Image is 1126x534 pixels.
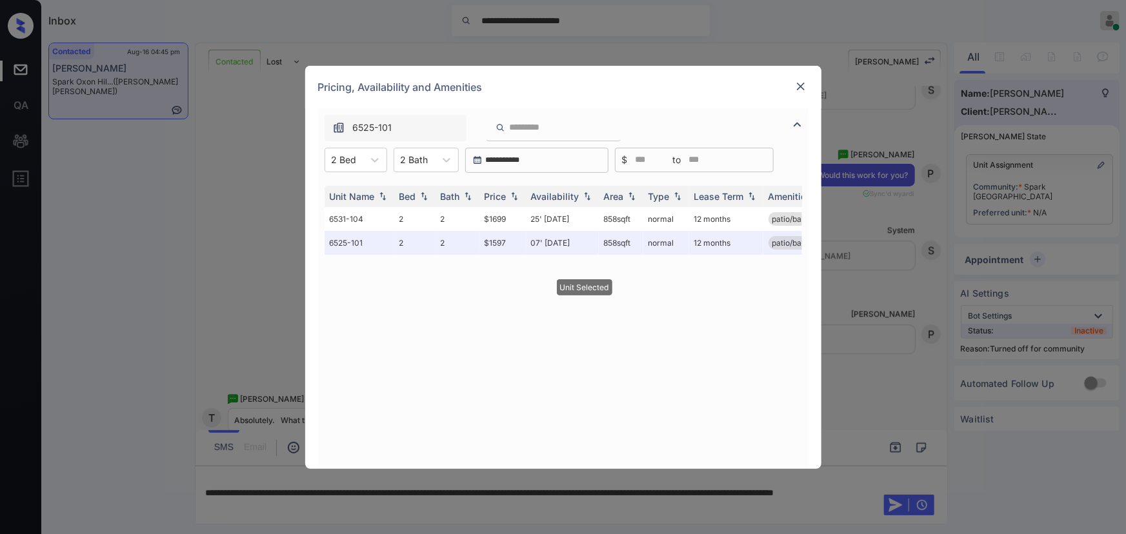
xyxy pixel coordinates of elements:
[673,153,681,167] span: to
[599,231,643,255] td: 858 sqft
[599,207,643,231] td: 858 sqft
[689,207,763,231] td: 12 months
[772,238,822,248] span: patio/balcony
[496,122,505,133] img: icon-zuma
[625,192,638,201] img: sorting
[332,121,345,134] img: icon-zuma
[441,191,460,202] div: Bath
[399,191,416,202] div: Bed
[643,231,689,255] td: normal
[330,191,375,202] div: Unit Name
[772,214,822,224] span: patio/balcony
[479,231,526,255] td: $1597
[526,207,599,231] td: 25' [DATE]
[648,191,670,202] div: Type
[353,121,392,135] span: 6525-101
[531,191,579,202] div: Availability
[508,192,521,201] img: sorting
[436,207,479,231] td: 2
[671,192,684,201] img: sorting
[394,231,436,255] td: 2
[581,192,594,201] img: sorting
[436,231,479,255] td: 2
[394,207,436,231] td: 2
[794,80,807,93] img: close
[325,231,394,255] td: 6525-101
[526,231,599,255] td: 07' [DATE]
[622,153,628,167] span: $
[689,231,763,255] td: 12 months
[305,66,821,108] div: Pricing, Availability and Amenities
[790,117,805,132] img: icon-zuma
[461,192,474,201] img: sorting
[604,191,624,202] div: Area
[694,191,744,202] div: Lease Term
[745,192,758,201] img: sorting
[325,207,394,231] td: 6531-104
[376,192,389,201] img: sorting
[769,191,812,202] div: Amenities
[643,207,689,231] td: normal
[417,192,430,201] img: sorting
[485,191,507,202] div: Price
[479,207,526,231] td: $1699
